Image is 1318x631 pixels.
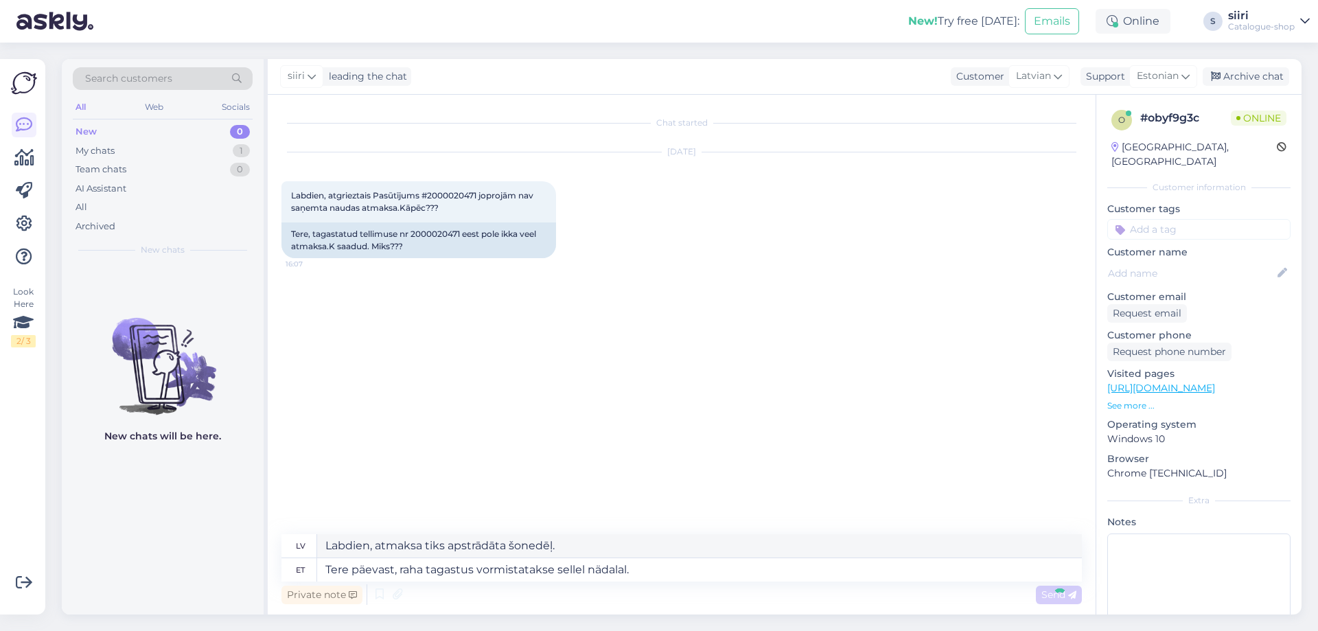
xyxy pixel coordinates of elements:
span: Labdien, atgrieztais Pasūtījums #2000020471 joprojām nav saņemta naudas atmaksa.Kāpēc??? [291,190,535,213]
p: New chats will be here. [104,429,221,444]
p: Customer tags [1107,202,1291,216]
input: Add a tag [1107,219,1291,240]
div: All [73,98,89,116]
p: Chrome [TECHNICAL_ID] [1107,466,1291,481]
span: o [1118,115,1125,125]
div: [DATE] [281,146,1082,158]
div: [GEOGRAPHIC_DATA], [GEOGRAPHIC_DATA] [1111,140,1277,169]
p: Windows 10 [1107,432,1291,446]
b: New! [908,14,938,27]
span: Latvian [1016,69,1051,84]
div: 0 [230,163,250,176]
span: Online [1231,111,1286,126]
p: Visited pages [1107,367,1291,381]
div: Request phone number [1107,343,1232,361]
div: Archive chat [1203,67,1289,86]
span: Estonian [1137,69,1179,84]
div: 2 / 3 [11,335,36,347]
div: Team chats [76,163,126,176]
p: Customer email [1107,290,1291,304]
div: Try free [DATE]: [908,13,1019,30]
div: Archived [76,220,115,233]
p: See more ... [1107,400,1291,412]
div: Socials [219,98,253,116]
div: AI Assistant [76,182,126,196]
div: Support [1080,69,1125,84]
div: Tere, tagastatud tellimuse nr 2000020471 eest pole ikka veel atmaksa.K saadud. Miks??? [281,222,556,258]
span: New chats [141,244,185,256]
input: Add name [1108,266,1275,281]
div: Extra [1107,494,1291,507]
p: Operating system [1107,417,1291,432]
div: Online [1096,9,1170,34]
div: All [76,200,87,214]
div: Request email [1107,304,1187,323]
button: Emails [1025,8,1079,34]
span: siiri [288,69,305,84]
div: Customer [951,69,1004,84]
a: siiriCatalogue-shop [1228,10,1310,32]
img: Askly Logo [11,70,37,96]
div: New [76,125,97,139]
span: Search customers [85,71,172,86]
a: [URL][DOMAIN_NAME] [1107,382,1215,394]
p: Customer phone [1107,328,1291,343]
p: Customer name [1107,245,1291,260]
div: siiri [1228,10,1295,21]
div: 0 [230,125,250,139]
div: Chat started [281,117,1082,129]
div: Customer information [1107,181,1291,194]
div: My chats [76,144,115,158]
div: Catalogue-shop [1228,21,1295,32]
p: Browser [1107,452,1291,466]
div: S [1203,12,1223,31]
div: # obyf9g3c [1140,110,1231,126]
p: Notes [1107,515,1291,529]
img: No chats [62,293,264,417]
div: Web [142,98,166,116]
div: leading the chat [323,69,407,84]
span: 16:07 [286,259,337,269]
div: 1 [233,144,250,158]
div: Look Here [11,286,36,347]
